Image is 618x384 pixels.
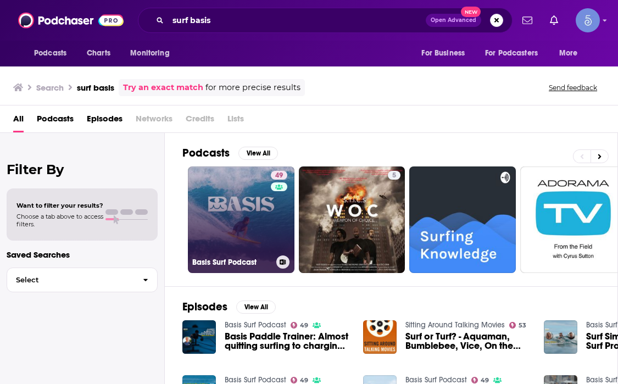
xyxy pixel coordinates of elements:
span: 49 [300,378,308,383]
a: 49 [291,322,309,329]
span: 53 [519,323,526,328]
h3: Basis Surf Podcast [192,258,272,267]
a: 49 [471,377,489,383]
a: Surf or Turf? - Aquaman, Bumblebee, Vice, On the Basis of Sex and much more! [405,332,531,350]
a: Basis Paddle Trainer: Almost quitting surfing to charging the Northshore w/ Ben Maloney [225,332,350,350]
span: Choose a tab above to access filters. [16,213,103,228]
span: For Podcasters [485,46,538,61]
button: open menu [123,43,183,64]
div: Search podcasts, credits, & more... [138,8,513,33]
button: View All [236,300,276,314]
button: View All [238,147,278,160]
span: 49 [300,323,308,328]
a: Charts [80,43,117,64]
button: open menu [26,43,81,64]
a: Show notifications dropdown [545,11,563,30]
a: Try an exact match [123,81,203,94]
a: Show notifications dropdown [518,11,537,30]
button: open menu [478,43,554,64]
img: User Profile [576,8,600,32]
h2: Podcasts [182,146,230,160]
span: Want to filter your results? [16,202,103,209]
h2: Filter By [7,162,158,177]
a: 5 [388,171,400,180]
a: Episodes [87,110,123,132]
button: Select [7,268,158,292]
span: Networks [136,110,172,132]
h3: Search [36,82,64,93]
a: EpisodesView All [182,300,276,314]
p: Saved Searches [7,249,158,260]
a: 49 [271,171,287,180]
span: Credits [186,110,214,132]
a: Sitting Around Talking Movies [405,320,505,330]
a: Podcasts [37,110,74,132]
img: Surf Simply: Cheatcodes for Surf Progression [544,320,577,354]
a: 49Basis Surf Podcast [188,166,294,273]
button: Send feedback [545,83,600,92]
h3: surf basis [77,82,114,93]
span: Basis Paddle Trainer: Almost quitting surfing to charging the Northshore w/ [PERSON_NAME] [225,332,350,350]
input: Search podcasts, credits, & more... [168,12,426,29]
span: More [559,46,578,61]
span: 49 [275,170,283,181]
span: Podcasts [34,46,66,61]
span: Open Advanced [431,18,476,23]
img: Basis Paddle Trainer: Almost quitting surfing to charging the Northshore w/ Ben Maloney [182,320,216,354]
span: Charts [87,46,110,61]
img: Podchaser - Follow, Share and Rate Podcasts [18,10,124,31]
span: Monitoring [130,46,169,61]
a: 53 [509,322,527,329]
a: Basis Surf Podcast [225,320,286,330]
a: 49 [291,377,309,383]
span: Select [7,276,134,283]
button: open menu [414,43,478,64]
button: Open AdvancedNew [426,14,481,27]
span: Lists [227,110,244,132]
img: Surf or Turf? - Aquaman, Bumblebee, Vice, On the Basis of Sex and much more! [363,320,397,354]
a: 5 [299,166,405,273]
a: PodcastsView All [182,146,278,160]
a: All [13,110,24,132]
h2: Episodes [182,300,227,314]
span: Logged in as Spiral5-G1 [576,8,600,32]
span: 49 [481,378,489,383]
button: open menu [552,43,592,64]
span: 5 [392,170,396,181]
span: for more precise results [205,81,300,94]
span: New [461,7,481,17]
span: For Business [421,46,465,61]
button: Show profile menu [576,8,600,32]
